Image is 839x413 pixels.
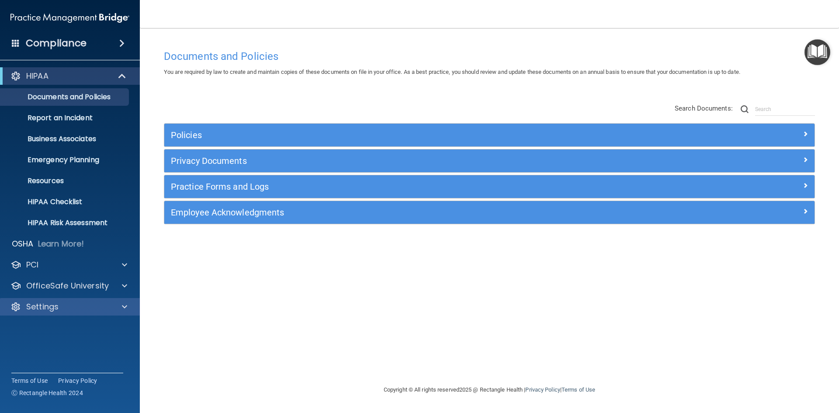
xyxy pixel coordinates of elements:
h4: Compliance [26,37,87,49]
img: ic-search.3b580494.png [741,105,749,113]
a: HIPAA [10,71,127,81]
div: Copyright © All rights reserved 2025 @ Rectangle Health | | [330,376,649,404]
p: OfficeSafe University [26,281,109,291]
a: Practice Forms and Logs [171,180,808,194]
p: Business Associates [6,135,125,143]
p: OSHA [12,239,34,249]
p: PCI [26,260,38,270]
p: Documents and Policies [6,93,125,101]
h4: Documents and Policies [164,51,815,62]
p: Resources [6,177,125,185]
span: You are required by law to create and maintain copies of these documents on file in your office. ... [164,69,740,75]
p: Emergency Planning [6,156,125,164]
a: PCI [10,260,127,270]
a: Privacy Policy [525,386,560,393]
span: Ⓒ Rectangle Health 2024 [11,389,83,397]
a: OfficeSafe University [10,281,127,291]
h5: Practice Forms and Logs [171,182,645,191]
p: Settings [26,302,59,312]
p: Report an Incident [6,114,125,122]
a: Terms of Use [562,386,595,393]
span: Search Documents: [675,104,733,112]
p: Learn More! [38,239,84,249]
a: Terms of Use [11,376,48,385]
a: Employee Acknowledgments [171,205,808,219]
h5: Policies [171,130,645,140]
a: Privacy Documents [171,154,808,168]
input: Search [755,103,815,116]
img: PMB logo [10,9,129,27]
p: HIPAA Checklist [6,198,125,206]
a: Policies [171,128,808,142]
h5: Employee Acknowledgments [171,208,645,217]
h5: Privacy Documents [171,156,645,166]
a: Privacy Policy [58,376,97,385]
button: Open Resource Center [804,39,830,65]
p: HIPAA Risk Assessment [6,219,125,227]
a: Settings [10,302,127,312]
p: HIPAA [26,71,49,81]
